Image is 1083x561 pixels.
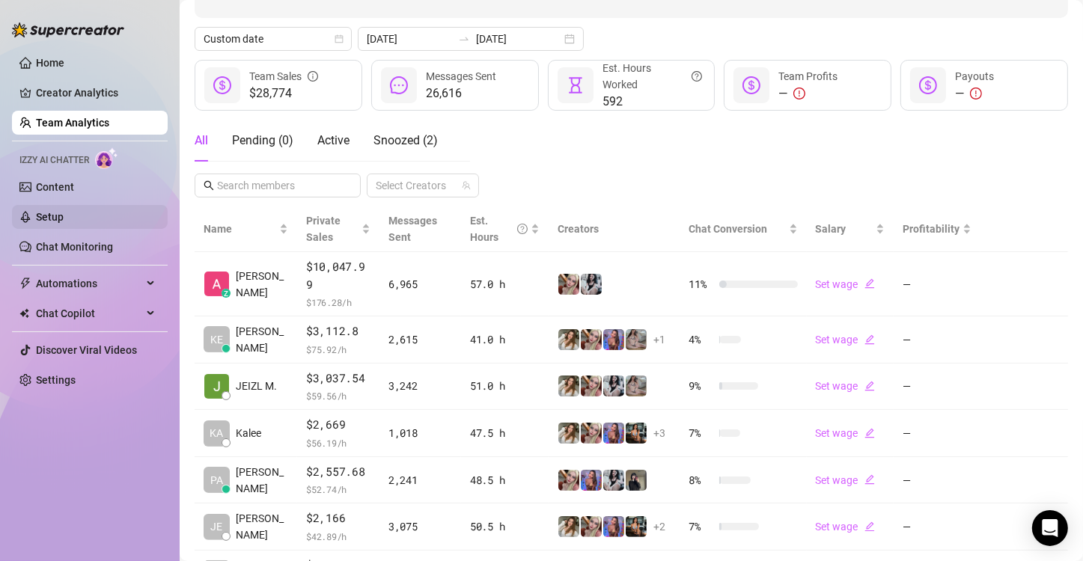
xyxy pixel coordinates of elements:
div: 57.0 h [470,276,540,292]
img: AI Chatter [95,147,118,169]
input: Start date [367,31,452,47]
img: Daisy [626,375,647,396]
span: Active [317,133,350,147]
span: info-circle [308,68,318,85]
span: $ 176.28 /h [306,295,370,310]
span: JE [211,518,223,535]
div: z [222,289,231,298]
span: Messages Sent [426,70,496,82]
span: dollar-circle [919,76,937,94]
div: Est. Hours Worked [602,60,703,93]
div: 1,018 [388,425,452,441]
img: Paige [558,516,579,537]
span: $2,166 [306,509,370,527]
td: — [894,503,980,551]
div: — [955,85,994,102]
span: Izzy AI Chatter [19,153,89,168]
img: Anna [558,274,579,295]
img: Ava [603,329,624,350]
span: edit [864,381,875,391]
span: $ 75.92 /h [306,342,370,357]
span: Custom date [204,28,343,50]
a: Set wageedit [816,380,875,392]
div: All [195,132,208,150]
span: Name [204,221,276,237]
th: Name [195,206,297,252]
div: 2,615 [388,331,452,348]
img: Sadie [603,470,624,491]
span: 592 [602,93,703,111]
span: $10,047.99 [306,258,370,293]
span: message [390,76,408,94]
img: Alexicon Ortiag… [204,272,229,296]
img: JEIZL MALLARI [204,374,229,399]
td: — [894,457,980,504]
span: $ 59.56 /h [306,388,370,403]
div: Open Intercom Messenger [1032,510,1068,546]
a: Content [36,181,74,193]
input: Search members [217,177,340,194]
a: Team Analytics [36,117,109,129]
span: [PERSON_NAME] [236,268,288,301]
img: Ava [603,423,624,444]
span: Salary [816,223,846,235]
img: Ava [626,516,647,537]
span: KE [210,331,223,348]
span: edit [864,334,875,345]
span: $ 56.19 /h [306,435,370,450]
span: $ 42.89 /h [306,529,370,544]
div: — [778,85,838,102]
span: Private Sales [306,215,341,243]
span: Messages Sent [388,215,437,243]
img: Anna [581,423,602,444]
span: dollar-circle [213,76,231,94]
a: Set wageedit [816,278,875,290]
span: thunderbolt [19,278,31,289]
span: swap-right [458,33,470,45]
td: — [894,316,980,364]
span: 11 % [689,276,713,292]
img: Ava [603,516,624,537]
div: Team Sales [249,68,318,85]
td: — [894,252,980,316]
span: + 1 [653,331,665,348]
span: Payouts [955,70,994,82]
img: Paige [558,375,579,396]
a: Home [36,57,64,69]
span: question-circle [517,212,528,245]
span: + 3 [653,425,665,441]
div: 50.5 h [470,518,540,535]
span: $3,037.54 [306,370,370,387]
span: Chat Conversion [689,223,768,235]
img: Sadie [581,274,602,295]
img: Paige [558,423,579,444]
img: Anna [626,470,647,491]
span: Profitability [903,223,960,235]
div: 41.0 h [470,331,540,348]
a: Creator Analytics [36,81,156,105]
span: edit [864,278,875,289]
span: 4 % [689,331,713,348]
span: KA [210,425,224,441]
span: 8 % [689,472,713,488]
span: 7 % [689,518,713,535]
span: 26,616 [426,85,496,102]
a: Settings [36,374,76,386]
img: logo-BBDzfeDw.svg [12,22,124,37]
a: Setup [36,211,64,223]
span: edit [864,428,875,438]
span: calendar [335,34,344,43]
span: Chat Copilot [36,301,142,325]
img: Anna [581,329,602,350]
span: PA [210,472,223,488]
span: $ 52.74 /h [306,482,370,497]
span: exclamation-circle [793,88,805,99]
div: Pending ( 0 ) [232,132,293,150]
a: Discover Viral Videos [36,344,137,356]
div: 2,241 [388,472,452,488]
img: Anna [581,375,602,396]
img: Anna [558,470,579,491]
div: 3,242 [388,378,452,394]
th: Creators [549,206,680,252]
span: hourglass [567,76,585,94]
